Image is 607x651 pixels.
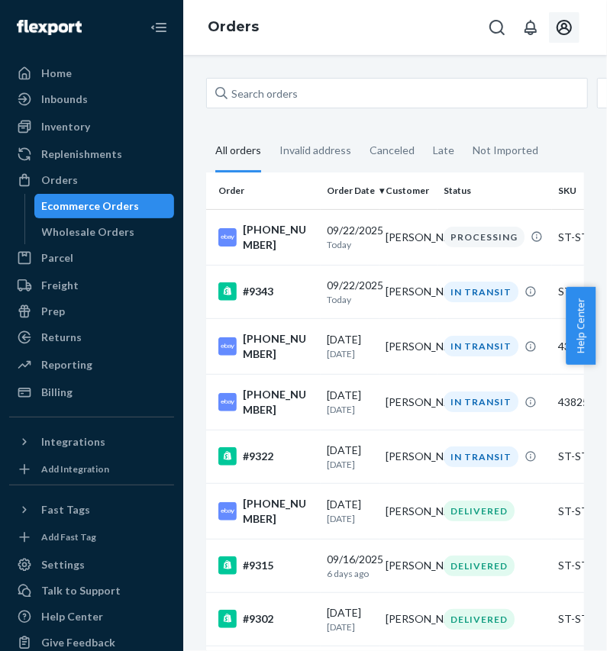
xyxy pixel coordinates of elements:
div: Invalid address [279,131,351,170]
a: Ecommerce Orders [34,194,175,218]
div: [PHONE_NUMBER] [218,222,315,253]
a: Settings [9,553,174,577]
div: DELIVERED [444,556,515,576]
div: Add Integration [41,462,109,475]
button: Integrations [9,430,174,454]
div: [DATE] [327,605,373,633]
div: [DATE] [327,332,373,360]
ol: breadcrumbs [195,5,271,50]
td: [PERSON_NAME] [379,592,438,646]
div: Fast Tags [41,502,90,517]
a: Inventory [9,114,174,139]
button: Open Search Box [482,12,512,43]
div: Returns [41,330,82,345]
div: Help Center [41,609,103,624]
p: [DATE] [327,620,373,633]
div: Parcel [41,250,73,266]
td: [PERSON_NAME] [379,430,438,483]
div: IN TRANSIT [444,392,518,412]
th: Order Date [321,172,379,209]
a: Talk to Support [9,578,174,603]
a: Returns [9,325,174,350]
div: Ecommerce Orders [42,198,140,214]
div: Give Feedback [41,635,115,650]
div: Replenishments [41,147,122,162]
div: Settings [41,557,85,572]
div: Talk to Support [41,583,121,598]
div: [DATE] [327,388,373,416]
p: [DATE] [327,458,373,471]
div: Billing [41,385,73,400]
div: #9322 [218,447,315,466]
a: Add Integration [9,460,174,479]
div: PROCESSING [444,227,525,247]
a: Prep [9,299,174,324]
th: Order [206,172,321,209]
a: Replenishments [9,142,174,166]
a: Inbounds [9,87,174,111]
a: Reporting [9,353,174,377]
p: Today [327,238,373,251]
div: [DATE] [327,443,373,471]
div: DELIVERED [444,609,515,630]
a: Orders [9,168,174,192]
button: Fast Tags [9,498,174,522]
div: All orders [215,131,261,172]
a: Add Fast Tag [9,528,174,546]
div: [DATE] [327,497,373,525]
div: IN TRANSIT [444,336,518,356]
div: Customer [386,184,432,197]
td: [PERSON_NAME] [379,539,438,592]
div: Reporting [41,357,92,372]
th: Status [437,172,552,209]
div: 09/22/2025 [327,278,373,306]
a: Billing [9,380,174,404]
div: [PHONE_NUMBER] [218,331,315,362]
a: Parcel [9,246,174,270]
div: Inventory [41,119,90,134]
div: #9343 [218,282,315,301]
div: 09/22/2025 [327,223,373,251]
button: Open notifications [515,12,546,43]
p: Today [327,293,373,306]
a: Wholesale Orders [34,220,175,244]
td: [PERSON_NAME] [379,318,438,374]
div: Freight [41,278,79,293]
div: [PHONE_NUMBER] [218,387,315,417]
div: 09/16/2025 [327,552,373,580]
button: Help Center [566,287,596,365]
div: Orders [41,172,78,188]
input: Search orders [206,78,588,108]
div: IN TRANSIT [444,446,518,467]
div: DELIVERED [444,501,515,521]
div: #9315 [218,556,315,575]
p: 6 days ago [327,567,373,580]
button: Close Navigation [144,12,174,43]
div: Home [41,66,72,81]
div: Late [433,131,454,170]
a: Orders [208,18,259,35]
div: [PHONE_NUMBER] [218,496,315,527]
a: Home [9,61,174,85]
div: IN TRANSIT [444,282,518,302]
td: [PERSON_NAME] [379,374,438,430]
div: #9302 [218,610,315,628]
button: Open account menu [549,12,580,43]
div: Wholesale Orders [42,224,135,240]
div: Add Fast Tag [41,530,96,543]
div: Not Imported [473,131,538,170]
p: [DATE] [327,403,373,416]
img: Flexport logo [17,20,82,35]
a: Help Center [9,604,174,629]
div: Prep [41,304,65,319]
p: [DATE] [327,347,373,360]
td: [PERSON_NAME] [379,209,438,265]
p: [DATE] [327,512,373,525]
a: Freight [9,273,174,298]
td: [PERSON_NAME] [379,265,438,318]
div: Canceled [370,131,415,170]
div: Integrations [41,434,105,450]
div: Inbounds [41,92,88,107]
td: [PERSON_NAME] [379,483,438,539]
